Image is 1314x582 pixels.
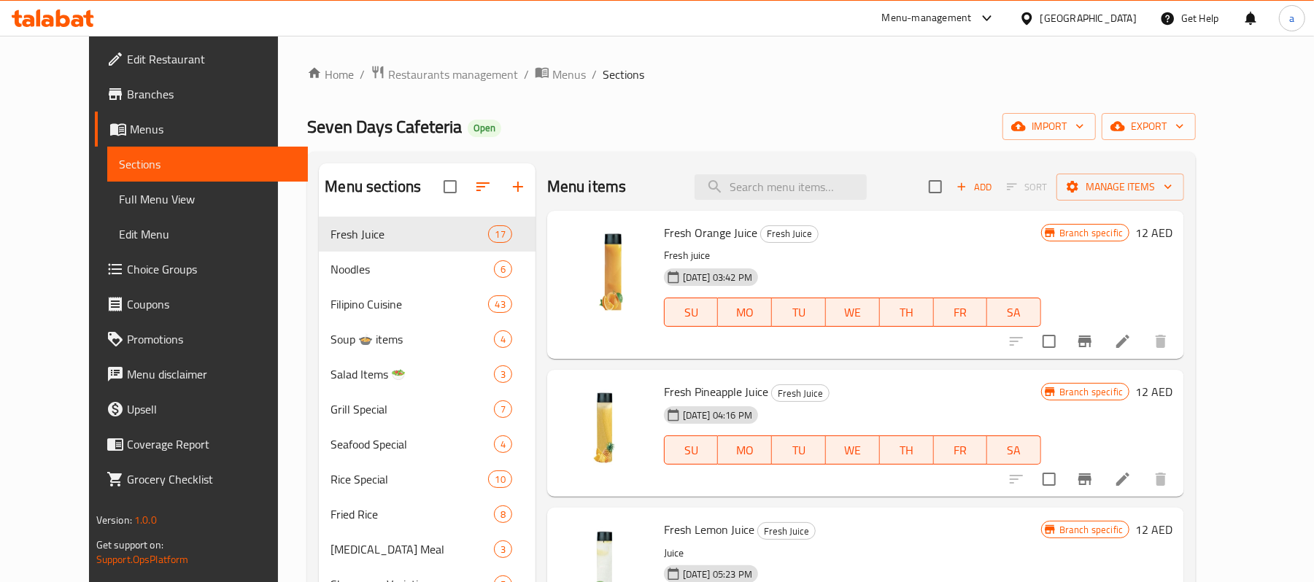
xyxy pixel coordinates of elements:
a: Promotions [95,322,309,357]
button: TU [772,435,826,465]
div: items [488,295,511,313]
div: Rice Special10 [319,462,535,497]
span: Menus [552,66,586,83]
span: TH [886,302,928,323]
span: Version: [96,511,132,529]
div: Seafood Special4 [319,427,535,462]
h2: Menu items [547,176,627,198]
span: Sections [119,155,297,173]
button: delete [1143,324,1178,359]
span: Get support on: [96,535,163,554]
span: [DATE] 05:23 PM [677,567,758,581]
span: 4 [495,438,511,451]
span: Select to update [1034,326,1064,357]
span: import [1014,117,1084,136]
button: export [1102,113,1196,140]
button: TU [772,298,826,327]
div: Open [468,120,501,137]
span: Branch specific [1054,385,1129,399]
span: WE [832,440,874,461]
div: items [494,435,512,453]
div: items [494,505,512,523]
span: SU [670,440,713,461]
div: Fresh Juice [771,384,830,402]
a: Coupons [95,287,309,322]
span: 7 [495,403,511,416]
span: Restaurants management [388,66,518,83]
a: Menu disclaimer [95,357,309,392]
div: items [494,330,512,348]
button: SA [987,298,1041,327]
span: MO [724,302,766,323]
div: [GEOGRAPHIC_DATA] [1040,10,1137,26]
a: Full Menu View [107,182,309,217]
input: search [695,174,867,200]
span: Coverage Report [127,435,297,453]
p: Juice [664,544,1041,562]
div: Soup 🍲 items4 [319,322,535,357]
div: Grill Special7 [319,392,535,427]
a: Sections [107,147,309,182]
button: FR [934,298,988,327]
span: 43 [489,298,511,311]
span: SA [993,302,1035,323]
span: Fresh Lemon Juice [664,519,754,540]
span: Soup 🍲 items [331,330,493,348]
h6: 12 AED [1135,381,1172,402]
span: MO [724,440,766,461]
span: Seven Days Cafeteria [307,110,462,143]
span: Open [468,122,501,134]
p: Fresh juice [664,247,1041,265]
span: [MEDICAL_DATA] Meal [331,540,493,558]
div: Filipino Cuisine [331,295,488,313]
span: Grill Special [331,400,493,418]
div: items [488,470,511,488]
span: SA [993,440,1035,461]
a: Menus [95,112,309,147]
li: / [360,66,365,83]
span: Edit Menu [119,225,297,243]
div: Noodles6 [319,252,535,287]
button: import [1002,113,1096,140]
span: Salad Items 🥗 [331,365,493,383]
div: Filipino Cuisine43 [319,287,535,322]
span: Fried Rice [331,505,493,523]
span: TH [886,440,928,461]
span: Branch specific [1054,523,1129,537]
span: Menu disclaimer [127,365,297,383]
span: Fresh Juice [772,385,829,402]
span: 4 [495,333,511,346]
a: Choice Groups [95,252,309,287]
li: / [524,66,529,83]
a: Restaurants management [371,65,518,84]
a: Grocery Checklist [95,462,309,497]
span: TU [778,302,820,323]
span: Select to update [1034,464,1064,494]
div: Fried Rice8 [319,497,535,532]
a: Menus [535,65,586,84]
span: [DATE] 03:42 PM [677,271,758,284]
span: Edit Restaurant [127,50,297,68]
span: 10 [489,473,511,486]
span: FR [940,440,982,461]
button: MO [718,298,772,327]
a: Edit menu item [1114,470,1132,488]
span: Fresh Orange Juice [664,222,757,244]
span: Upsell [127,400,297,418]
span: 1.0.0 [134,511,157,529]
span: 17 [489,228,511,241]
h6: 12 AED [1135,222,1172,243]
span: Rice Special [331,470,488,488]
div: Fresh Juice [760,225,819,243]
span: Fresh Juice [761,225,818,242]
li: / [592,66,597,83]
button: WE [826,435,880,465]
a: Upsell [95,392,309,427]
span: TU [778,440,820,461]
span: Full Menu View [119,190,297,208]
span: Noodles [331,260,493,278]
span: Manage items [1068,178,1172,196]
